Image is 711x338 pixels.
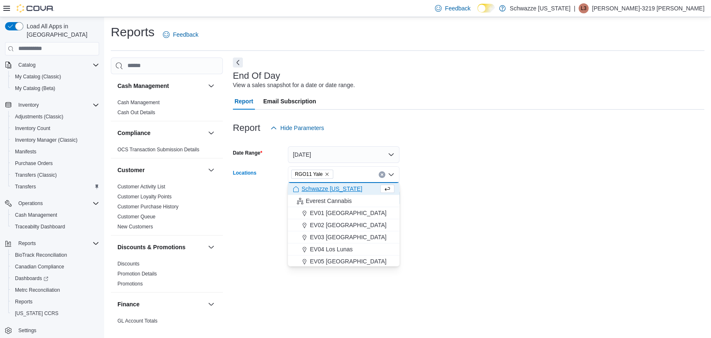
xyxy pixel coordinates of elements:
button: Reports [15,238,39,248]
span: OCS Transaction Submission Details [117,146,200,153]
a: Feedback [160,26,202,43]
button: Customer [206,165,216,175]
span: RGO11 Yale [295,170,323,178]
h3: Cash Management [117,82,169,90]
button: Reports [2,238,102,249]
button: Inventory Manager (Classic) [8,134,102,146]
button: Inventory [15,100,42,110]
span: Transfers (Classic) [15,172,57,178]
button: Finance [206,299,216,309]
span: Inventory [18,102,39,108]
span: Transfers [12,182,99,192]
button: EV02 [GEOGRAPHIC_DATA] [288,219,399,231]
span: Customer Activity List [117,183,165,190]
span: L3 [581,3,586,13]
span: Purchase Orders [12,158,99,168]
button: Catalog [2,59,102,71]
a: Customer Loyalty Points [117,194,172,200]
a: [US_STATE] CCRS [12,308,62,318]
button: Cash Management [8,209,102,221]
a: OCS Transaction Submission Details [117,147,200,153]
a: My Catalog (Beta) [12,83,59,93]
button: Inventory [2,99,102,111]
span: New Customers [117,223,153,230]
button: [DATE] [288,146,399,163]
span: Reports [18,240,36,247]
button: Compliance [206,128,216,138]
div: Discounts & Promotions [111,259,223,292]
span: Inventory Count [15,125,50,132]
a: Purchase Orders [12,158,56,168]
span: Settings [15,325,99,335]
span: GL Transactions [117,328,154,334]
span: EV03 [GEOGRAPHIC_DATA] [310,233,387,241]
span: Transfers (Classic) [12,170,99,180]
button: Discounts & Promotions [117,243,205,251]
span: Promotion Details [117,270,157,277]
span: My Catalog (Beta) [15,85,55,92]
button: Purchase Orders [8,158,102,169]
button: EV05 [GEOGRAPHIC_DATA] [288,255,399,268]
span: Adjustments (Classic) [12,112,99,122]
a: Dashboards [12,273,52,283]
a: Transfers (Classic) [12,170,60,180]
span: Traceabilty Dashboard [15,223,65,230]
a: Reports [12,297,36,307]
button: Discounts & Promotions [206,242,216,252]
span: Adjustments (Classic) [15,113,63,120]
span: Reports [12,297,99,307]
span: Canadian Compliance [15,263,64,270]
button: Cash Management [206,81,216,91]
a: Settings [15,325,40,335]
a: GL Account Totals [117,318,157,324]
button: Remove RGO11 Yale from selection in this group [324,172,329,177]
span: Hide Parameters [280,124,324,132]
button: EV03 [GEOGRAPHIC_DATA] [288,231,399,243]
span: Dashboards [12,273,99,283]
button: Cash Management [117,82,205,90]
button: EV04 Los Lunas [288,243,399,255]
a: Manifests [12,147,40,157]
a: Customer Queue [117,214,155,220]
button: Operations [2,198,102,209]
button: Reports [8,296,102,308]
button: Transfers (Classic) [8,169,102,181]
span: EV04 Los Lunas [310,245,353,253]
a: Promotion Details [117,271,157,277]
span: Inventory Manager (Classic) [12,135,99,145]
span: Cash Management [15,212,57,218]
span: Customer Queue [117,213,155,220]
span: BioTrack Reconciliation [15,252,67,258]
span: Email Subscription [263,93,316,110]
button: Settings [2,324,102,336]
div: Logan-3219 Rossell [579,3,589,13]
span: Schwazze [US_STATE] [302,185,362,193]
span: My Catalog (Beta) [12,83,99,93]
button: Close list of options [388,171,394,178]
span: Customer Loyalty Points [117,193,172,200]
span: Feedback [173,30,198,39]
button: Transfers [8,181,102,193]
span: Transfers [15,183,36,190]
span: Purchase Orders [15,160,53,167]
h3: Customer [117,166,145,174]
a: Dashboards [8,273,102,284]
button: Operations [15,198,46,208]
span: Settings [18,327,36,334]
div: Compliance [111,145,223,158]
button: [US_STATE] CCRS [8,308,102,319]
a: New Customers [117,224,153,230]
a: Cash Out Details [117,110,155,115]
button: Clear input [379,171,385,178]
a: Customer Activity List [117,184,165,190]
p: Schwazze [US_STATE] [510,3,571,13]
a: Inventory Count [12,123,54,133]
a: My Catalog (Classic) [12,72,65,82]
a: Cash Management [12,210,60,220]
p: [PERSON_NAME]-3219 [PERSON_NAME] [592,3,704,13]
span: Customer Purchase History [117,203,179,210]
button: Compliance [117,129,205,137]
p: | [574,3,575,13]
